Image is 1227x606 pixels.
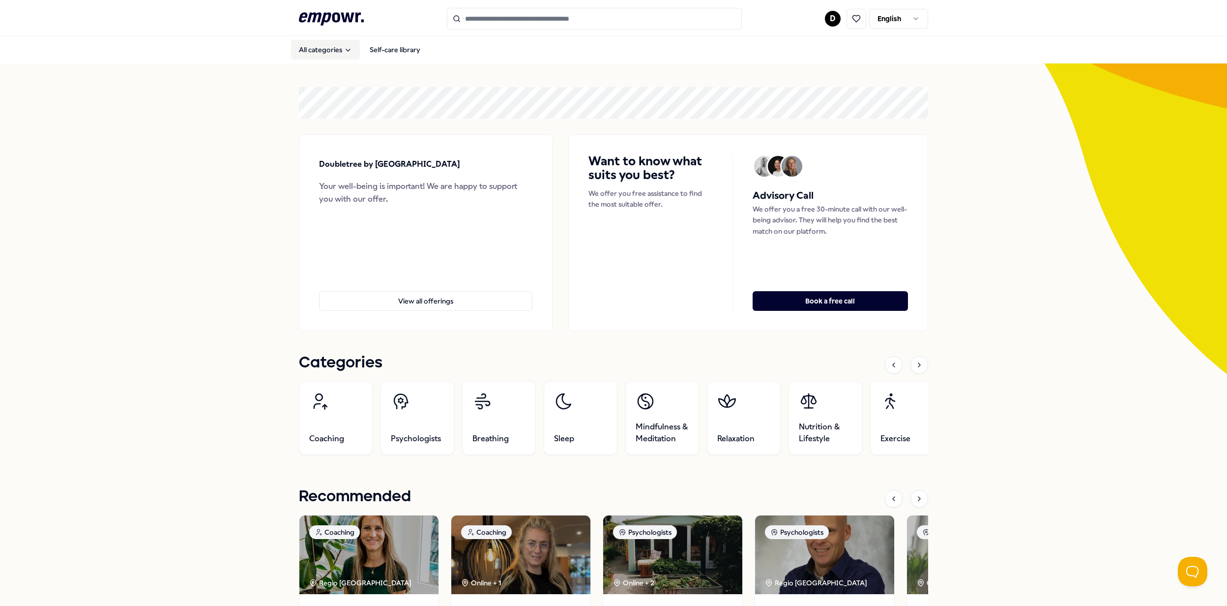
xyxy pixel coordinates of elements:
div: Psychologists [765,525,829,539]
h1: Categories [299,351,382,375]
iframe: Help Scout Beacon - Open [1178,557,1207,586]
a: Nutrition & Lifestyle [789,381,862,455]
div: Regio [GEOGRAPHIC_DATA] [309,577,413,588]
a: Mindfulness & Meditation [625,381,699,455]
span: Mindfulness & Meditation [636,421,689,445]
a: Psychologists [380,381,454,455]
div: Psychologists [613,525,677,539]
a: Self-care library [362,40,428,60]
span: Psychologists [391,433,441,445]
img: Avatar [754,156,775,177]
img: package image [451,515,590,594]
button: All categories [291,40,360,60]
button: Book a free call [753,291,908,311]
div: Psychologists [917,525,981,539]
button: D [825,11,841,27]
img: Avatar [768,156,789,177]
img: package image [755,515,894,594]
img: package image [907,515,1046,594]
span: Relaxation [717,433,755,445]
h1: Recommended [299,485,411,509]
a: Exercise [870,381,944,455]
img: package image [603,515,742,594]
div: Online + 2 [613,577,654,588]
div: Online + 1 [461,577,501,588]
div: Coaching [461,525,512,539]
a: View all offerings [319,275,532,311]
div: Coaching [309,525,360,539]
span: Nutrition & Lifestyle [799,421,852,445]
div: Online + 1 [917,577,957,588]
h5: Advisory Call [753,188,908,204]
p: We offer you a free 30-minute call with our well-being advisor. They will help you find the best ... [753,204,908,237]
input: Search for products, categories or subcategories [447,8,742,30]
a: Coaching [299,381,373,455]
a: Breathing [462,381,536,455]
span: Breathing [472,433,509,445]
div: Regio [GEOGRAPHIC_DATA] [765,577,869,588]
nav: Main [291,40,428,60]
img: package image [299,515,438,594]
p: We offer you free assistance to find the most suitable offer. [588,188,713,210]
div: Your well-being is important! We are happy to support you with our offer. [319,180,532,205]
span: Coaching [309,433,344,445]
a: Sleep [544,381,617,455]
button: View all offerings [319,291,532,311]
span: Sleep [554,433,574,445]
img: Avatar [782,156,802,177]
span: Exercise [880,433,910,445]
a: Relaxation [707,381,781,455]
p: Doubletree by [GEOGRAPHIC_DATA] [319,158,460,171]
h4: Want to know what suits you best? [588,154,713,182]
